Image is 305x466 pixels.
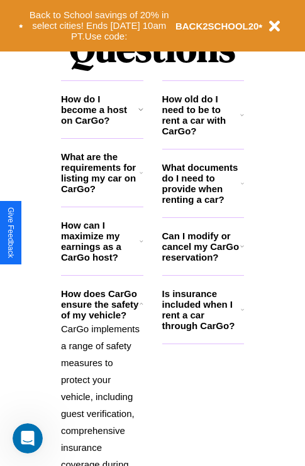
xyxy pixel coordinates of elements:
h3: What are the requirements for listing my car on CarGo? [61,151,140,194]
div: Give Feedback [6,207,15,258]
h3: Is insurance included when I rent a car through CarGo? [162,288,241,331]
button: Back to School savings of 20% in select cities! Ends [DATE] 10am PT.Use code: [23,6,175,45]
b: BACK2SCHOOL20 [175,21,259,31]
h3: How does CarGo ensure the safety of my vehicle? [61,288,140,320]
iframe: Intercom live chat [13,423,43,453]
h3: How do I become a host on CarGo? [61,94,138,126]
h3: How can I maximize my earnings as a CarGo host? [61,220,140,263]
h3: Can I modify or cancel my CarGo reservation? [162,230,240,263]
h3: How old do I need to be to rent a car with CarGo? [162,94,241,136]
h3: What documents do I need to provide when renting a car? [162,162,241,205]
